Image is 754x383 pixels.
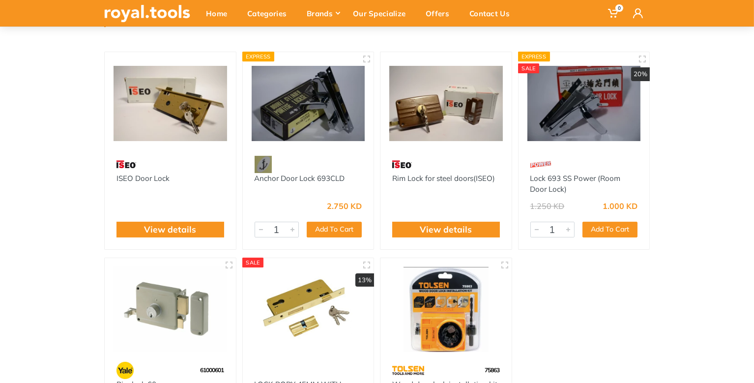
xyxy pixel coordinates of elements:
[420,223,472,236] a: View details
[346,3,419,24] div: Our Specialize
[199,3,240,24] div: Home
[582,222,638,237] button: Add To Cart
[116,156,136,173] img: 6.webp
[201,366,224,374] span: 61000601
[392,156,412,173] img: 6.webp
[419,3,463,24] div: Offers
[530,202,565,210] div: 1.250 KD
[527,61,641,146] img: Royal Tools - Lock 693 SS Power (Room Door Lock)
[252,267,365,352] img: Royal Tools - LOCK BODY 45MM WITH 70MM CYLINDER
[530,156,551,173] img: 16.webp
[392,362,424,379] img: 64.webp
[114,61,227,146] img: Royal Tools - ISEO Door Lock
[530,174,621,194] a: Lock 693 SS Power (Room Door Lock)
[615,4,623,12] span: 0
[518,52,551,61] div: Express
[116,362,134,379] img: 23.webp
[255,174,345,183] a: Anchor Door Lock 693CLD
[463,3,523,24] div: Contact Us
[104,5,190,22] img: royal.tools Logo
[518,63,540,73] div: SALE
[389,61,503,146] img: Royal Tools - Rim Lock for steel doors(ISEO)
[603,202,638,210] div: 1.000 KD
[240,3,300,24] div: Categories
[114,267,227,352] img: Royal Tools - Rim lock 60mm
[327,202,362,210] div: 2.750 KD
[116,174,170,183] a: ISEO Door Lock
[255,362,275,379] img: 1.webp
[300,3,346,24] div: Brands
[631,67,650,81] div: 20%
[252,61,365,146] img: Royal Tools - Anchor Door Lock 693CLD
[307,222,362,237] button: Add To Cart
[242,52,275,61] div: Express
[144,223,196,236] a: View details
[255,156,272,173] img: 19.webp
[392,174,495,183] a: Rim Lock for steel doors(ISEO)
[485,366,500,374] span: 75863
[242,258,264,267] div: SALE
[355,273,374,287] div: 13%
[389,267,503,352] img: Royal Tools - Wood door lock installation kit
